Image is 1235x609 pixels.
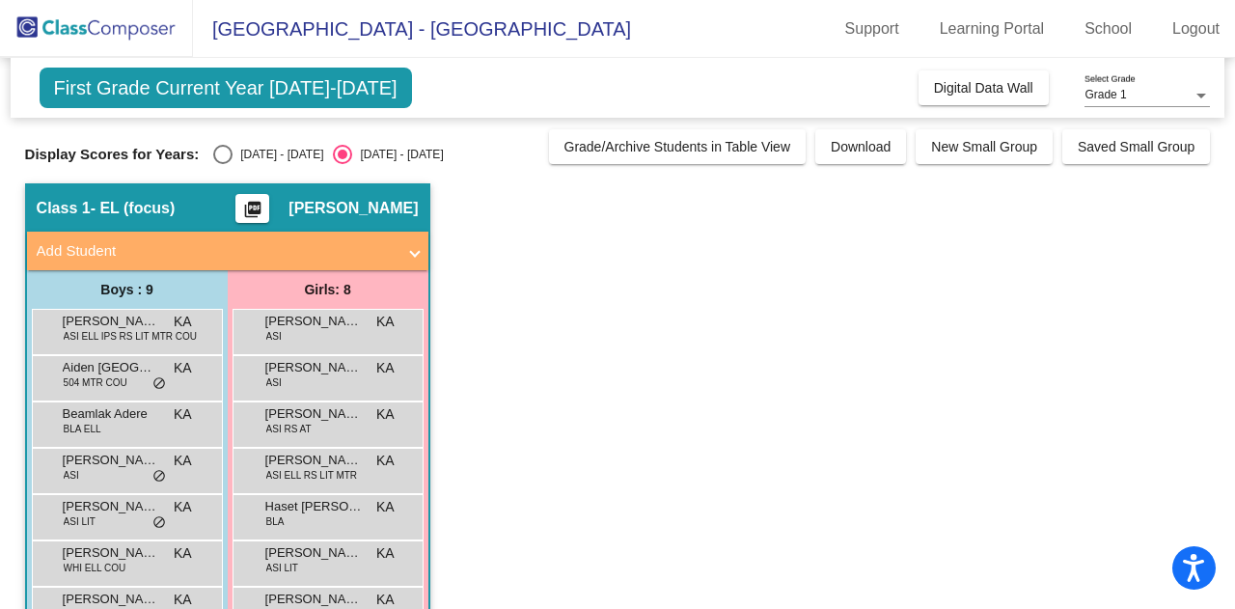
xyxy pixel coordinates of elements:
span: ASI [64,468,79,483]
span: [PERSON_NAME] [63,312,159,331]
span: BLA ELL [64,422,101,436]
span: [PERSON_NAME] [265,358,362,377]
button: Download [815,129,906,164]
span: do_not_disturb_alt [152,515,166,531]
span: KA [174,543,192,564]
span: do_not_disturb_alt [152,469,166,484]
button: Saved Small Group [1062,129,1210,164]
span: KA [376,543,395,564]
span: Haset [PERSON_NAME] [265,497,362,516]
span: [GEOGRAPHIC_DATA] - [GEOGRAPHIC_DATA] [193,14,631,44]
a: Logout [1157,14,1235,44]
span: First Grade Current Year [DATE]-[DATE] [40,68,412,108]
span: Grade 1 [1084,88,1126,101]
mat-radio-group: Select an option [213,145,443,164]
span: KA [174,451,192,471]
div: Girls: 8 [228,270,428,309]
mat-expansion-panel-header: Add Student [27,232,428,270]
span: [PERSON_NAME] [63,451,159,470]
span: Class 1 [37,199,91,218]
div: Boys : 9 [27,270,228,309]
span: 504 MTR COU [64,375,127,390]
a: School [1069,14,1147,44]
span: [PERSON_NAME] [63,543,159,563]
span: [PERSON_NAME] [265,312,362,331]
a: Support [830,14,915,44]
span: [PERSON_NAME] [63,590,159,609]
span: ASI [266,375,282,390]
span: ASI LIT [266,561,298,575]
span: ASI RS AT [266,422,312,436]
span: [PERSON_NAME] [288,199,418,218]
span: KA [376,312,395,332]
button: Print Students Details [235,194,269,223]
span: KA [376,404,395,425]
span: [PERSON_NAME] [265,590,362,609]
span: Display Scores for Years: [25,146,200,163]
span: Beamlak Adere [63,404,159,424]
span: ASI ELL IPS RS LIT MTR COU [64,329,197,344]
div: [DATE] - [DATE] [352,146,443,163]
span: Saved Small Group [1078,139,1194,154]
span: Aiden [GEOGRAPHIC_DATA] [63,358,159,377]
span: Download [831,139,891,154]
span: KA [174,358,192,378]
span: KA [174,312,192,332]
button: Grade/Archive Students in Table View [549,129,807,164]
span: [PERSON_NAME] [265,543,362,563]
span: New Small Group [931,139,1037,154]
span: ASI [266,329,282,344]
span: KA [174,404,192,425]
span: ASI LIT [64,514,96,529]
span: WHI ELL COU [64,561,126,575]
span: Grade/Archive Students in Table View [564,139,791,154]
span: - EL (focus) [91,199,176,218]
span: [PERSON_NAME] [63,497,159,516]
span: KA [376,497,395,517]
mat-icon: picture_as_pdf [241,200,264,227]
span: KA [376,358,395,378]
span: ASI ELL RS LIT MTR [266,468,357,483]
span: Digital Data Wall [934,80,1033,96]
div: [DATE] - [DATE] [233,146,323,163]
a: Learning Portal [924,14,1060,44]
span: KA [174,497,192,517]
span: do_not_disturb_alt [152,376,166,392]
span: [PERSON_NAME] [265,451,362,470]
button: Digital Data Wall [919,70,1049,105]
span: KA [376,451,395,471]
span: BLA [266,514,285,529]
span: [PERSON_NAME] [265,404,362,424]
mat-panel-title: Add Student [37,240,396,263]
button: New Small Group [916,129,1053,164]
